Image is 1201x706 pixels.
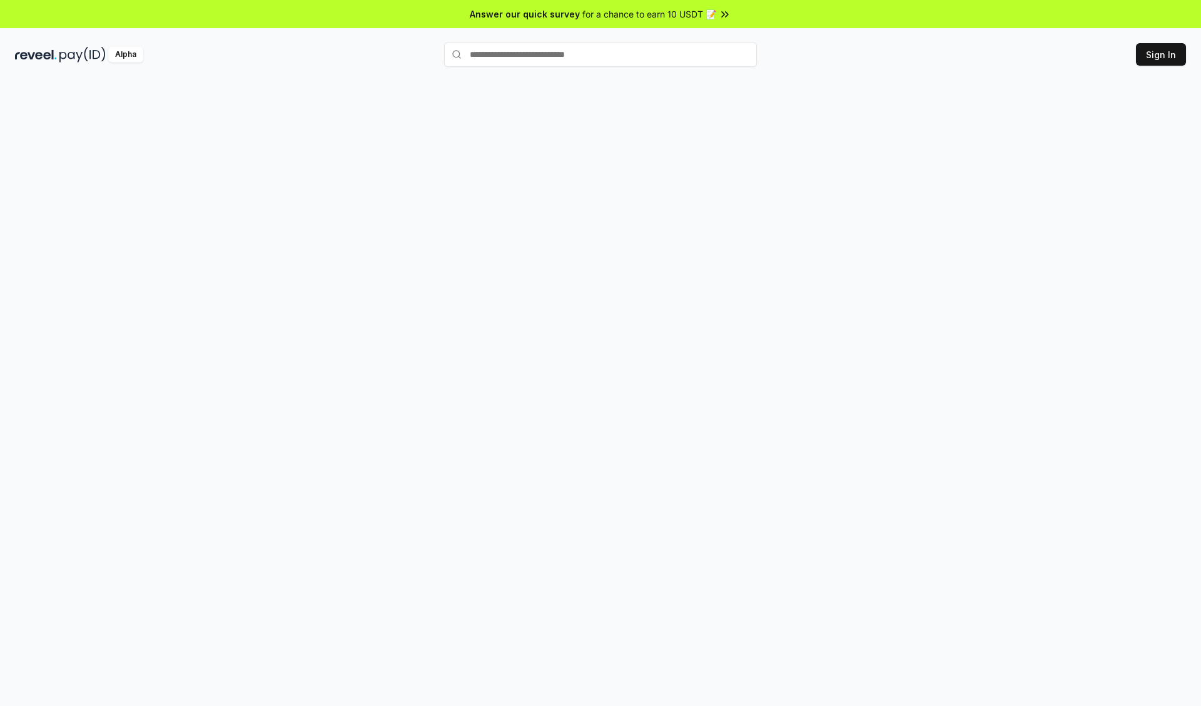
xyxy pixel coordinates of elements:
span: Answer our quick survey [470,8,580,21]
img: pay_id [59,47,106,63]
span: for a chance to earn 10 USDT 📝 [582,8,716,21]
img: reveel_dark [15,47,57,63]
div: Alpha [108,47,143,63]
button: Sign In [1136,43,1186,66]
